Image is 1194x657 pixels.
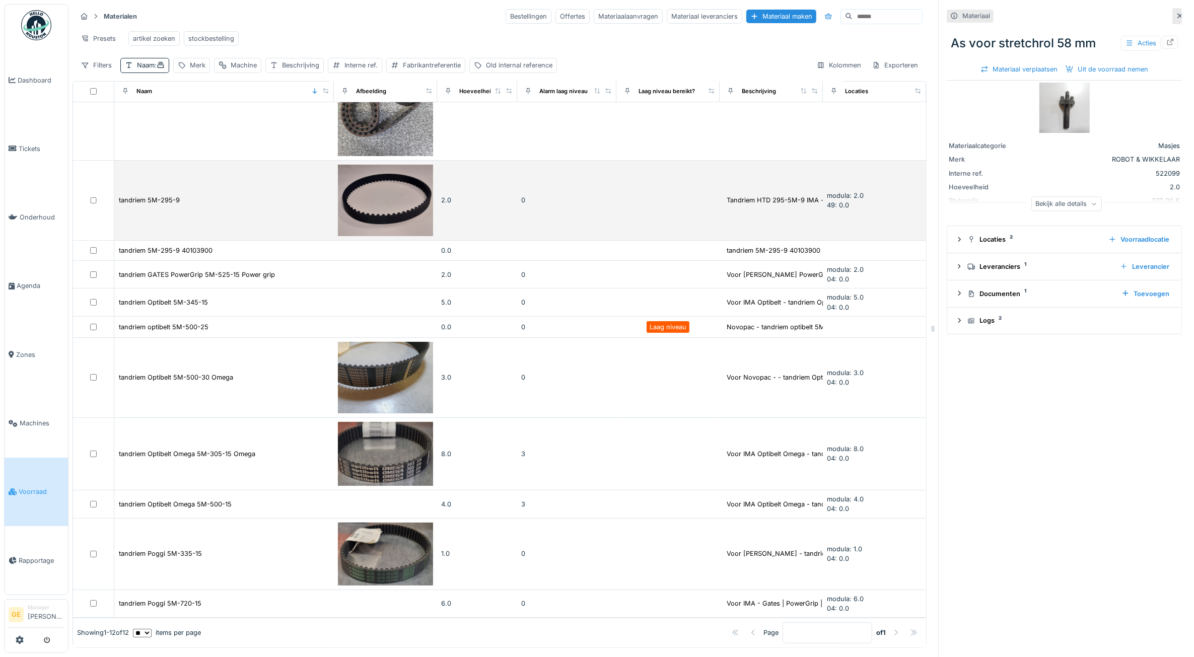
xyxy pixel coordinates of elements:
[188,34,234,43] div: stockbestelling
[967,316,1169,325] div: Logs
[1028,182,1180,192] div: 2.0
[827,275,849,283] span: 04: 0.0
[441,599,514,608] div: 6.0
[5,114,68,183] a: Tickets
[356,87,386,96] div: Afbeelding
[5,389,68,457] a: Machines
[18,76,64,85] span: Dashboard
[949,182,1024,192] div: Hoeveelheid
[1028,169,1180,178] div: 522099
[403,60,461,70] div: Fabrikantreferentie
[845,87,868,96] div: Locaties
[119,298,208,307] div: tandriem Optibelt 5M-345-15
[9,607,24,622] li: GE
[742,87,776,96] div: Beschrijving
[976,62,1062,76] div: Materiaal verplaatsen
[521,298,612,307] div: 0
[1031,196,1102,211] div: Bekijk alle details
[1028,155,1180,164] div: ROBOT & WIKKELAAR
[21,10,51,40] img: Badge_color-CXgf-gQk.svg
[137,60,165,70] div: Naam
[521,549,612,558] div: 0
[9,604,64,628] a: GE Manager[PERSON_NAME]
[827,304,849,311] span: 04: 0.0
[827,201,849,209] span: 49: 0.0
[119,322,208,332] div: tandriem optibelt 5M-500-25
[344,60,378,70] div: Interne ref.
[20,212,64,222] span: Onderhoud
[727,322,851,332] div: Novopac - tandriem optibelt 5M-500-25
[827,545,862,553] span: modula: 1.0
[77,628,129,637] div: Showing 1 - 12 of 12
[119,549,202,558] div: tandriem Poggi 5M-335-15
[136,87,152,96] div: Naam
[962,11,990,21] div: Materiaal
[868,58,923,72] div: Exporteren
[1117,287,1173,301] div: Toevoegen
[5,183,68,252] a: Onderhoud
[967,289,1113,299] div: Documenten
[827,266,864,273] span: modula: 2.0
[827,379,849,386] span: 04: 0.0
[338,342,433,413] img: tandriem Optibelt 5M-500-30 Omega
[951,312,1177,330] summary: Logs2
[1104,233,1173,246] div: Voorraadlocatie
[1039,83,1090,133] img: As voor stretchrol 58 mm
[77,31,120,46] div: Presets
[521,373,612,382] div: 0
[16,350,64,359] span: Zones
[338,523,433,586] img: tandriem Poggi 5M-335-15
[951,230,1177,249] summary: Locaties2Voorraadlocatie
[727,373,886,382] div: Voor Novopac - - tandriem Optibelt 5M-500-30 O...
[28,604,64,611] div: Manager
[951,284,1177,303] summary: Documenten1Toevoegen
[119,373,233,382] div: tandriem Optibelt 5M-500-30 Omega
[827,294,864,301] span: modula: 5.0
[949,141,1024,151] div: Materiaalcategorie
[1121,36,1161,50] div: Acties
[506,9,551,24] div: Bestellingen
[521,599,612,608] div: 0
[727,599,876,608] div: Voor IMA - Gates | PowerGrip | Poggi - - tandr...
[951,257,1177,276] summary: Leveranciers1Leverancier
[190,60,205,70] div: Merk
[19,144,64,154] span: Tickets
[967,235,1100,244] div: Locaties
[19,556,64,565] span: Rapportage
[441,270,514,279] div: 2.0
[827,369,864,377] span: modula: 3.0
[119,270,275,279] div: tandriem GATES PowerGrip 5M-525-15 Power grip
[282,60,319,70] div: Beschrijving
[486,60,552,70] div: Old internal reference
[949,155,1024,164] div: Merk
[441,373,514,382] div: 3.0
[667,9,742,24] div: Materiaal leveranciers
[441,549,514,558] div: 1.0
[119,599,201,608] div: tandriem Poggi 5M-720-15
[338,165,433,236] img: tandriem 5M-295-9
[133,34,175,43] div: artikel zoeken
[119,195,180,205] div: tandriem 5M-295-9
[594,9,663,24] div: Materiaalaanvragen
[827,455,849,462] span: 04: 0.0
[1028,141,1180,151] div: Masjes
[338,422,433,486] img: tandriem Optibelt Omega 5M-305-15 Omega
[727,499,877,509] div: Voor IMA Optibelt Omega - tandriem Optibelt O...
[827,595,864,603] span: modula: 6.0
[521,270,612,279] div: 0
[100,12,141,21] strong: Materialen
[5,458,68,526] a: Voorraad
[441,322,514,332] div: 0.0
[727,549,887,558] div: Voor [PERSON_NAME] - tandriem Poggi 5M-335-15
[459,87,495,96] div: Hoeveelheid
[949,169,1024,178] div: Interne ref.
[441,499,514,509] div: 4.0
[727,449,877,459] div: Voor IMA Optibelt Omega - tandriem Optibelt O...
[231,60,257,70] div: Machine
[133,628,201,637] div: items per page
[521,322,612,332] div: 0
[827,555,849,562] span: 04: 0.0
[763,628,779,637] div: Page
[727,195,887,205] div: Tandriem HTD 295-5M-9 IMA - tandriem 5M-295-9
[650,322,686,332] div: Laag niveau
